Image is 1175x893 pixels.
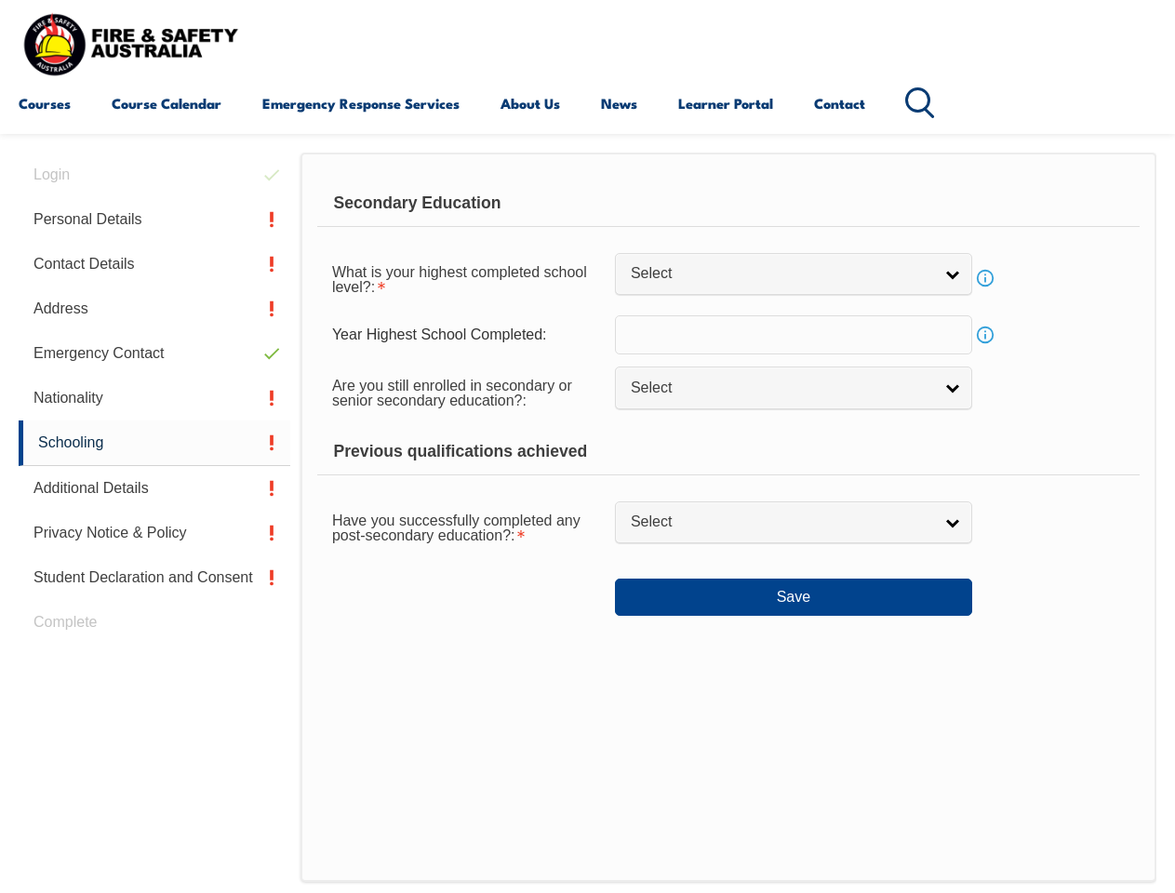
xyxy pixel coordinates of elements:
[19,466,290,511] a: Additional Details
[112,81,221,126] a: Course Calendar
[501,81,560,126] a: About Us
[332,513,581,543] span: Have you successfully completed any post-secondary education?:
[332,378,572,408] span: Are you still enrolled in secondary or senior secondary education?:
[631,513,932,532] span: Select
[19,287,290,331] a: Address
[317,180,1140,227] div: Secondary Education
[332,264,587,295] span: What is your highest completed school level?:
[317,429,1140,475] div: Previous qualifications achieved
[615,579,972,616] button: Save
[19,197,290,242] a: Personal Details
[19,376,290,420] a: Nationality
[814,81,865,126] a: Contact
[19,420,290,466] a: Schooling
[615,315,972,354] input: YYYY
[631,264,932,284] span: Select
[19,242,290,287] a: Contact Details
[19,81,71,126] a: Courses
[678,81,773,126] a: Learner Portal
[317,500,615,553] div: Have you successfully completed any post-secondary education? is required.
[601,81,637,126] a: News
[19,331,290,376] a: Emergency Contact
[19,511,290,555] a: Privacy Notice & Policy
[317,317,615,353] div: Year Highest School Completed:
[317,252,615,304] div: What is your highest completed school level? is required.
[972,322,998,348] a: Info
[631,379,932,398] span: Select
[262,81,460,126] a: Emergency Response Services
[19,555,290,600] a: Student Declaration and Consent
[972,265,998,291] a: Info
